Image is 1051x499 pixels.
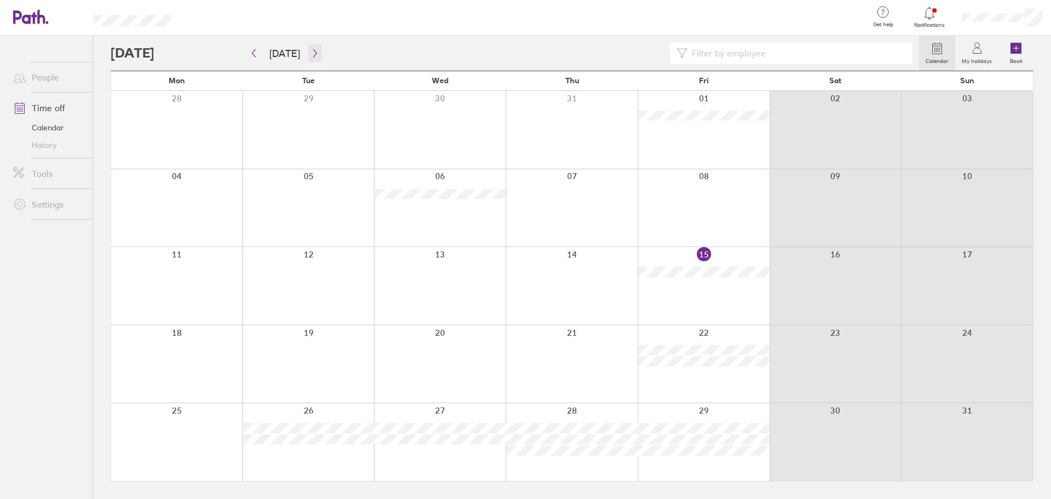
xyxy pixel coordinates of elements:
label: My holidays [955,55,998,65]
input: Filter by employee [688,43,906,64]
span: Tue [302,76,315,85]
span: Notifications [912,22,948,28]
span: Thu [565,76,579,85]
label: Book [1003,55,1029,65]
span: Sat [829,76,841,85]
a: Settings [4,193,93,215]
a: Notifications [912,5,948,28]
a: Time off [4,97,93,119]
span: Sun [960,76,974,85]
span: Fri [699,76,709,85]
a: Calendar [919,36,955,71]
a: Book [998,36,1033,71]
button: [DATE] [261,44,309,62]
a: My holidays [955,36,998,71]
span: Wed [432,76,448,85]
span: Mon [169,76,185,85]
a: Calendar [4,119,93,136]
a: Tools [4,163,93,185]
span: Get help [865,21,901,28]
a: History [4,136,93,154]
a: People [4,66,93,88]
label: Calendar [919,55,955,65]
